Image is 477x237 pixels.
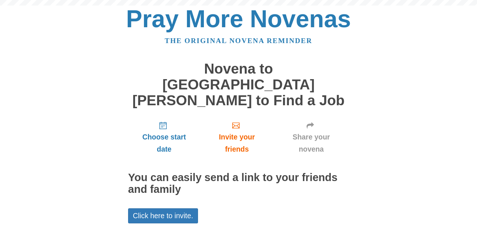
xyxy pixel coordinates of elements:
[200,116,273,159] a: Invite your friends
[273,116,349,159] a: Share your novena
[135,131,193,155] span: Choose start date
[165,37,312,45] a: The original novena reminder
[128,208,198,223] a: Click here to invite.
[128,116,200,159] a: Choose start date
[128,172,349,195] h2: You can easily send a link to your friends and family
[208,131,266,155] span: Invite your friends
[281,131,342,155] span: Share your novena
[126,5,351,32] a: Pray More Novenas
[128,61,349,108] h1: Novena to [GEOGRAPHIC_DATA][PERSON_NAME] to Find a Job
